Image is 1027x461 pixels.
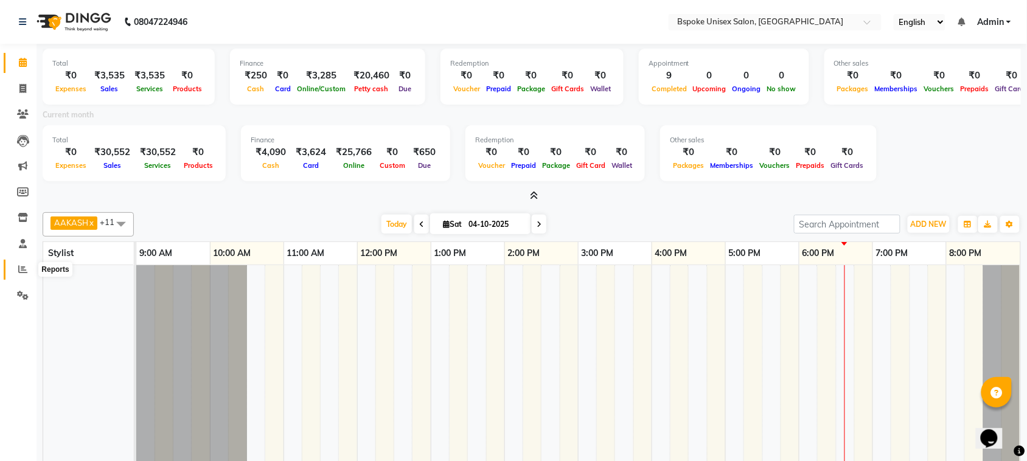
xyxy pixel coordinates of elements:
div: ₹0 [573,145,608,159]
span: Due [395,85,414,93]
div: ₹0 [514,69,548,83]
div: 0 [729,69,764,83]
div: ₹0 [272,69,294,83]
div: ₹0 [52,145,89,159]
span: Expenses [52,161,89,170]
a: 9:00 AM [136,244,175,262]
span: Services [133,85,166,93]
div: Total [52,58,205,69]
div: Other sales [670,135,867,145]
div: ₹3,535 [130,69,170,83]
div: Reports [38,263,72,277]
span: Ongoing [729,85,764,93]
span: Cash [245,85,268,93]
div: ₹0 [181,145,216,159]
a: 2:00 PM [505,244,543,262]
div: ₹4,090 [251,145,291,159]
div: ₹0 [958,69,992,83]
div: Appointment [649,58,799,69]
span: Prepaids [793,161,828,170]
div: ₹0 [548,69,587,83]
span: Today [381,215,412,234]
div: ₹0 [708,145,757,159]
a: 8:00 PM [947,244,985,262]
span: Upcoming [690,85,729,93]
input: 2025-10-04 [465,215,526,234]
div: ₹0 [921,69,958,83]
div: ₹0 [539,145,573,159]
div: Redemption [475,135,635,145]
div: ₹0 [587,69,614,83]
span: Prepaid [508,161,539,170]
iframe: chat widget [976,412,1015,449]
span: Memberships [872,85,921,93]
a: 3:00 PM [579,244,617,262]
div: ₹0 [170,69,205,83]
div: ₹250 [240,69,272,83]
span: Sat [440,220,465,229]
div: ₹3,624 [291,145,331,159]
div: ₹0 [475,145,508,159]
div: ₹0 [834,69,872,83]
div: ₹0 [872,69,921,83]
a: 4:00 PM [652,244,691,262]
span: Cash [259,161,282,170]
div: ₹30,552 [135,145,181,159]
div: ₹0 [483,69,514,83]
input: Search Appointment [794,215,900,234]
span: Voucher [475,161,508,170]
a: 6:00 PM [799,244,838,262]
span: No show [764,85,799,93]
div: ₹0 [608,145,635,159]
div: ₹0 [670,145,708,159]
span: Packages [670,161,708,170]
a: 11:00 AM [284,244,328,262]
span: Package [539,161,573,170]
span: Card [300,161,322,170]
span: ADD NEW [911,220,947,229]
span: Sales [100,161,124,170]
span: Petty cash [352,85,392,93]
span: Gift Card [573,161,608,170]
span: Custom [377,161,408,170]
div: 9 [649,69,690,83]
div: 0 [690,69,729,83]
div: ₹0 [828,145,867,159]
div: ₹20,460 [349,69,394,83]
span: Sales [98,85,122,93]
div: ₹650 [408,145,440,159]
span: Gift Cards [828,161,867,170]
div: ₹0 [508,145,539,159]
div: ₹3,285 [294,69,349,83]
img: logo [31,5,114,39]
div: ₹3,535 [89,69,130,83]
label: Current month [43,109,94,120]
span: AAKASH [54,218,88,227]
div: Finance [251,135,440,145]
div: ₹0 [450,69,483,83]
button: ADD NEW [908,216,950,233]
div: 0 [764,69,799,83]
span: Products [170,85,205,93]
span: Package [514,85,548,93]
div: ₹25,766 [331,145,377,159]
span: Voucher [450,85,483,93]
span: Online [340,161,367,170]
div: Finance [240,58,416,69]
span: Prepaid [483,85,514,93]
a: 7:00 PM [873,244,911,262]
div: ₹0 [52,69,89,83]
span: Products [181,161,216,170]
span: Completed [649,85,690,93]
span: Expenses [52,85,89,93]
span: Vouchers [757,161,793,170]
div: ₹0 [394,69,416,83]
span: Wallet [587,85,614,93]
a: 1:00 PM [431,244,470,262]
span: Admin [977,16,1004,29]
span: Stylist [48,248,74,258]
a: 5:00 PM [726,244,764,262]
span: Memberships [708,161,757,170]
div: ₹0 [377,145,408,159]
span: Online/Custom [294,85,349,93]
